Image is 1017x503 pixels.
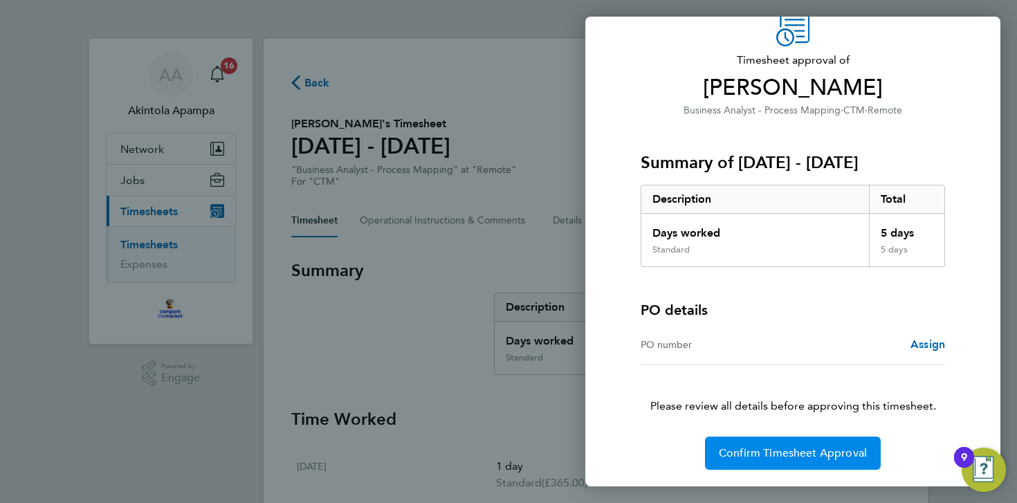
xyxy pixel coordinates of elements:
[719,446,867,460] span: Confirm Timesheet Approval
[641,336,793,353] div: PO number
[641,52,945,68] span: Timesheet approval of
[869,185,945,213] div: Total
[705,437,881,470] button: Confirm Timesheet Approval
[641,300,708,320] h4: PO details
[641,214,869,244] div: Days worked
[624,365,962,414] p: Please review all details before approving this timesheet.
[641,185,869,213] div: Description
[641,152,945,174] h3: Summary of [DATE] - [DATE]
[961,457,967,475] div: 9
[641,185,945,267] div: Summary of 18 - 24 Aug 2025
[869,214,945,244] div: 5 days
[841,104,843,116] span: ·
[910,336,945,353] a: Assign
[869,244,945,266] div: 5 days
[962,448,1006,492] button: Open Resource Center, 9 new notifications
[684,104,841,116] span: Business Analyst - Process Mapping
[652,244,690,255] div: Standard
[641,74,945,102] span: [PERSON_NAME]
[910,338,945,351] span: Assign
[843,104,865,116] span: CTM
[868,104,902,116] span: Remote
[865,104,868,116] span: ·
